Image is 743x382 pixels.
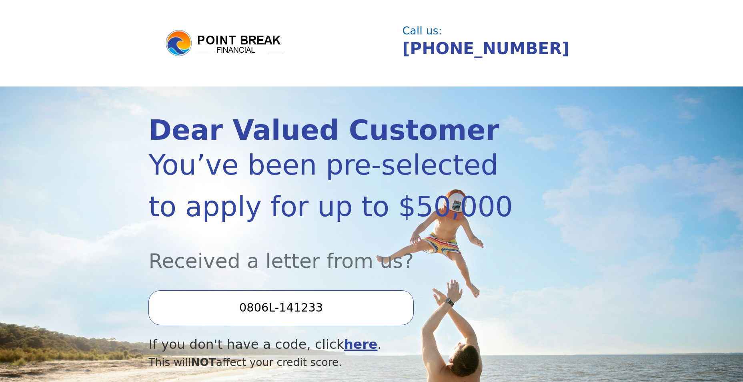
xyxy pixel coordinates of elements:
[344,337,378,352] a: here
[403,26,588,36] div: Call us:
[191,356,216,368] span: NOT
[164,29,284,58] img: logo.png
[148,335,527,354] div: If you don't have a code, click .
[148,144,527,227] div: You’ve been pre-selected to apply for up to $50,000
[148,354,527,370] div: This will affect your credit score.
[403,39,569,58] a: [PHONE_NUMBER]
[148,117,527,144] div: Dear Valued Customer
[148,227,527,276] div: Received a letter from us?
[148,290,413,325] input: Enter your Offer Code:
